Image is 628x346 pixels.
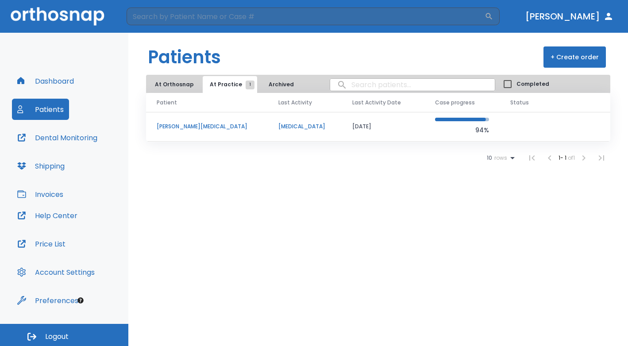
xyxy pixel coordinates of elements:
p: [PERSON_NAME][MEDICAL_DATA] [157,123,257,131]
span: 1 [246,81,254,89]
div: Tooltip anchor [77,296,85,304]
button: Patients [12,99,69,120]
span: 10 [487,155,492,161]
button: Account Settings [12,261,100,283]
button: [PERSON_NAME] [522,8,617,24]
img: Orthosnap [11,7,104,25]
button: Price List [12,233,71,254]
button: Shipping [12,155,70,177]
input: Search by Patient Name or Case # [127,8,485,25]
button: Preferences [12,290,84,311]
h1: Patients [148,44,221,70]
button: At Orthosnap [148,76,201,93]
span: Case progress [435,99,475,107]
button: + Create order [543,46,606,68]
span: 1 - 1 [559,154,568,161]
span: Last Activity Date [352,99,401,107]
button: Help Center [12,205,83,226]
span: of 1 [568,154,575,161]
button: Archived [259,76,303,93]
span: Completed [516,80,549,88]
td: [DATE] [342,112,424,142]
span: Logout [45,332,69,342]
span: Last Activity [278,99,312,107]
input: search [330,76,495,93]
span: At Practice [210,81,250,88]
p: [MEDICAL_DATA] [278,123,331,131]
button: Invoices [12,184,69,205]
span: rows [492,155,507,161]
span: Patient [157,99,177,107]
button: Dashboard [12,70,79,92]
span: Status [510,99,529,107]
p: 94% [435,125,489,135]
button: Dental Monitoring [12,127,103,148]
div: tabs [148,76,305,93]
